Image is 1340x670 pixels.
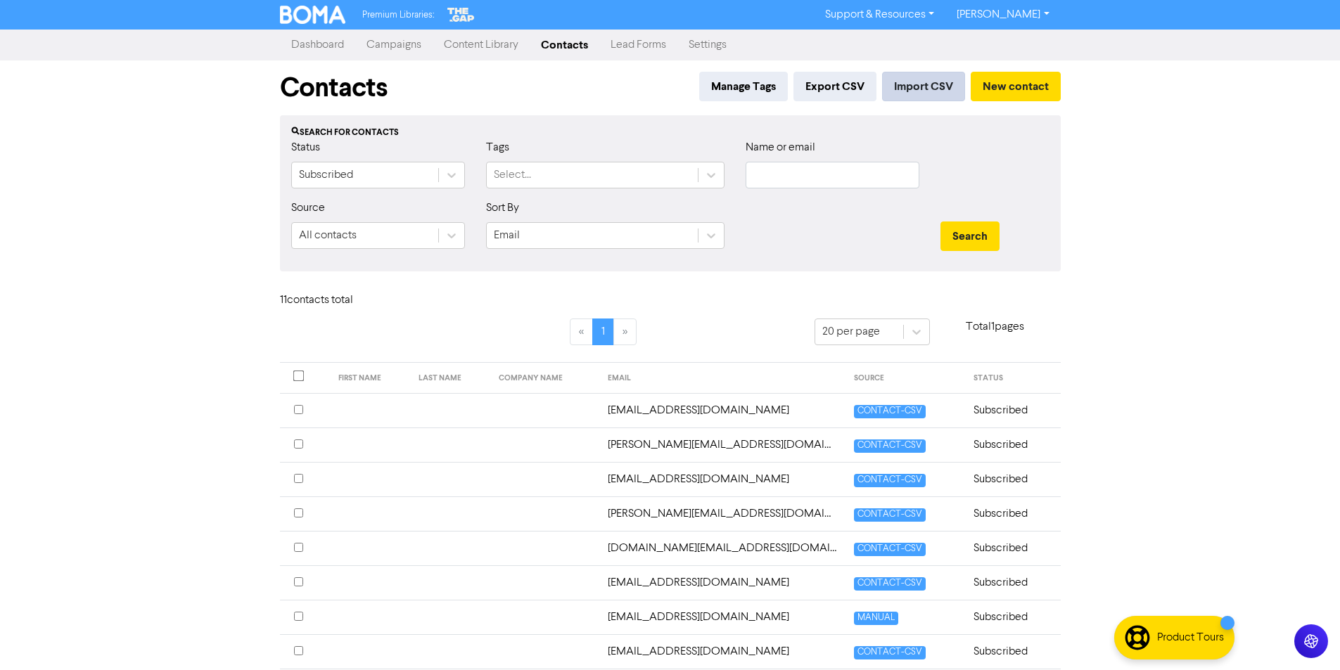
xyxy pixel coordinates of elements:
[433,31,530,59] a: Content Library
[410,363,490,394] th: LAST NAME
[965,462,1061,496] td: Subscribed
[299,227,357,244] div: All contacts
[330,363,410,394] th: FIRST NAME
[280,6,346,24] img: BOMA Logo
[677,31,738,59] a: Settings
[854,577,926,591] span: CONTACT-CSV
[965,393,1061,427] td: Subscribed
[280,31,355,59] a: Dashboard
[299,167,353,183] div: Subscribed
[854,612,898,625] span: MANUAL
[746,139,815,156] label: Name or email
[486,200,519,217] label: Sort By
[362,11,434,20] span: Premium Libraries:
[965,363,1061,394] th: STATUS
[965,496,1061,531] td: Subscribed
[599,565,846,600] td: thelittleguydrainlayingcompany@gmail.com
[599,427,846,462] td: shane@collectionexpert.co.nz
[846,363,965,394] th: SOURCE
[971,72,1061,101] button: New contact
[882,72,965,101] button: Import CSV
[291,139,320,156] label: Status
[965,600,1061,634] td: Subscribed
[599,531,846,565] td: strip.wax.boutique@gmail.com
[592,318,614,345] a: Page 1 is your current page
[854,646,926,659] span: CONTACT-CSV
[945,4,1060,26] a: [PERSON_NAME]
[1270,603,1340,670] iframe: Chat Widget
[280,294,393,307] h6: 11 contact s total
[291,127,1049,139] div: Search for contacts
[599,634,846,669] td: ulli@myjoiner.co.nz
[822,323,880,340] div: 20 per page
[530,31,599,59] a: Contacts
[793,72,876,101] button: Export CSV
[490,363,599,394] th: COMPANY NAME
[599,393,846,427] td: semisi.telefoni@outlook.com
[930,318,1061,335] p: Total 1 pages
[965,427,1061,462] td: Subscribed
[291,200,325,217] label: Source
[599,363,846,394] th: EMAIL
[599,496,846,531] td: steve@stevesjobs.co.nz
[599,600,846,634] td: thomasgentz80@gmail.com
[854,439,926,453] span: CONTACT-CSV
[965,531,1061,565] td: Subscribed
[280,72,388,104] h1: Contacts
[854,543,926,556] span: CONTACT-CSV
[940,221,1000,251] button: Search
[965,634,1061,669] td: Subscribed
[355,31,433,59] a: Campaigns
[486,139,509,156] label: Tags
[814,4,945,26] a: Support & Resources
[854,474,926,487] span: CONTACT-CSV
[699,72,788,101] button: Manage Tags
[854,508,926,522] span: CONTACT-CSV
[854,405,926,418] span: CONTACT-CSV
[445,6,476,24] img: The Gap
[494,167,531,183] div: Select...
[599,31,677,59] a: Lead Forms
[965,565,1061,600] td: Subscribed
[494,227,520,244] div: Email
[599,462,846,496] td: simonaustin99@outlook.com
